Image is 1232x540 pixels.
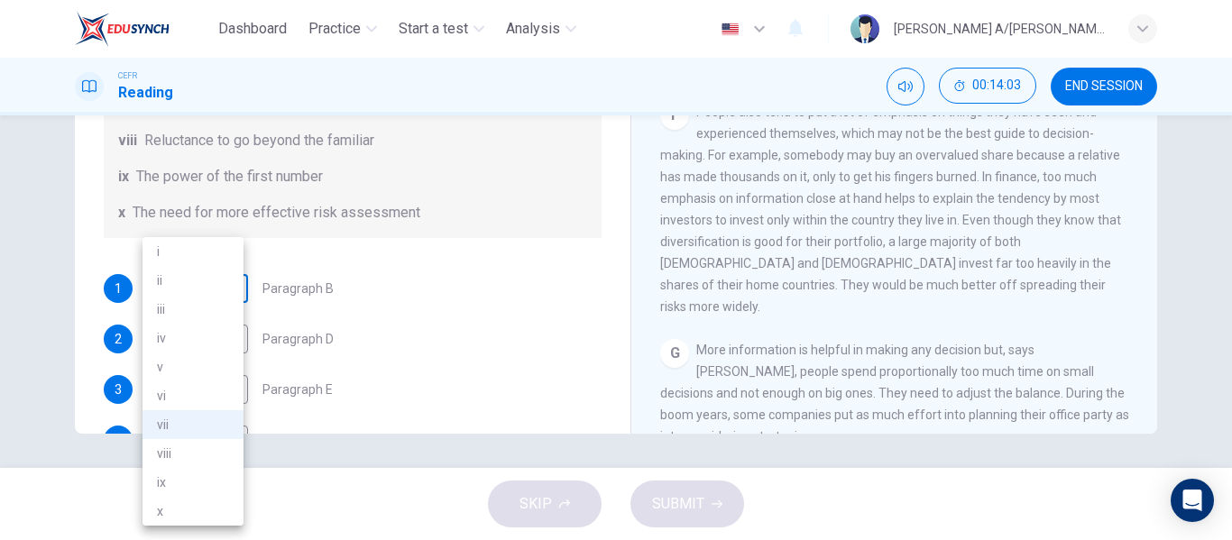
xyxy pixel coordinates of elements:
[143,439,244,468] li: viii
[143,381,244,410] li: vi
[143,237,244,266] li: i
[143,497,244,526] li: x
[143,324,244,352] li: iv
[143,295,244,324] li: iii
[143,468,244,497] li: ix
[143,266,244,295] li: ii
[143,352,244,381] li: v
[1171,479,1214,522] div: Open Intercom Messenger
[143,410,244,439] li: vii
